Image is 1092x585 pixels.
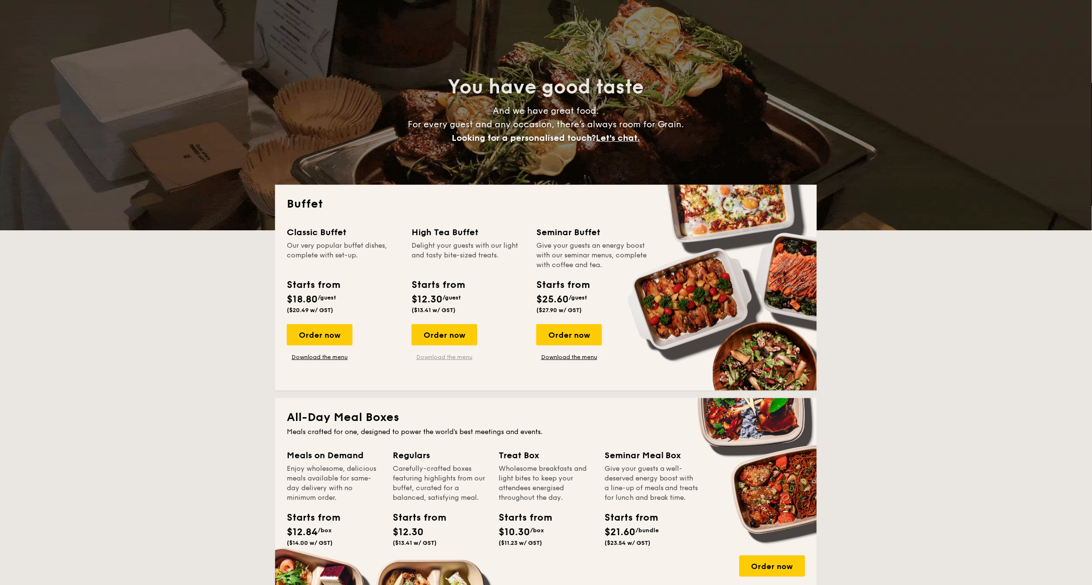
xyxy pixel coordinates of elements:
[287,294,318,305] span: $18.80
[287,427,805,437] div: Meals crafted for one, designed to power the world's best meetings and events.
[536,241,649,270] div: Give your guests an energy boost with our seminar menus, complete with coffee and tea.
[499,526,530,538] span: $10.30
[393,449,487,462] div: Regulars
[287,353,353,361] a: Download the menu
[287,449,381,462] div: Meals on Demand
[412,324,477,345] div: Order now
[499,449,593,462] div: Treat Box
[536,278,589,292] div: Starts from
[318,294,336,301] span: /guest
[605,526,635,538] span: $21.60
[412,225,525,239] div: High Tea Buffet
[287,324,353,345] div: Order now
[287,526,318,538] span: $12.84
[412,241,525,270] div: Delight your guests with our light and tasty bite-sized treats.
[596,133,640,143] span: Let's chat.
[412,294,443,305] span: $12.30
[635,527,659,534] span: /bundle
[605,540,650,546] span: ($23.54 w/ GST)
[499,510,542,525] div: Starts from
[412,353,477,361] a: Download the menu
[287,464,381,503] div: Enjoy wholesome, delicious meals available for same-day delivery with no minimum order.
[605,449,699,462] div: Seminar Meal Box
[287,510,330,525] div: Starts from
[287,241,400,270] div: Our very popular buffet dishes, complete with set-up.
[393,526,424,538] span: $12.30
[408,105,684,143] span: And we have great food. For every guest and any occasion, there’s always room for Grain.
[499,540,542,546] span: ($11.23 w/ GST)
[536,307,582,314] span: ($27.90 w/ GST)
[393,510,436,525] div: Starts from
[318,527,332,534] span: /box
[287,307,333,314] span: ($20.49 w/ GST)
[536,324,602,345] div: Order now
[412,278,464,292] div: Starts from
[452,133,596,143] span: Looking for a personalised touch?
[569,294,587,301] span: /guest
[605,464,699,503] div: Give your guests a well-deserved energy boost with a line-up of meals and treats for lunch and br...
[536,294,569,305] span: $25.60
[530,527,544,534] span: /box
[412,307,456,314] span: ($13.41 w/ GST)
[287,278,339,292] div: Starts from
[605,510,648,525] div: Starts from
[287,410,805,425] h2: All-Day Meal Boxes
[287,196,805,212] h2: Buffet
[739,555,805,577] div: Order now
[287,540,333,546] span: ($14.00 w/ GST)
[448,75,644,99] span: You have good taste
[393,464,487,503] div: Carefully-crafted boxes featuring highlights from our buffet, curated for a balanced, satisfying ...
[287,225,400,239] div: Classic Buffet
[536,353,602,361] a: Download the menu
[536,225,649,239] div: Seminar Buffet
[499,464,593,503] div: Wholesome breakfasts and light bites to keep your attendees energised throughout the day.
[393,540,437,546] span: ($13.41 w/ GST)
[443,294,461,301] span: /guest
